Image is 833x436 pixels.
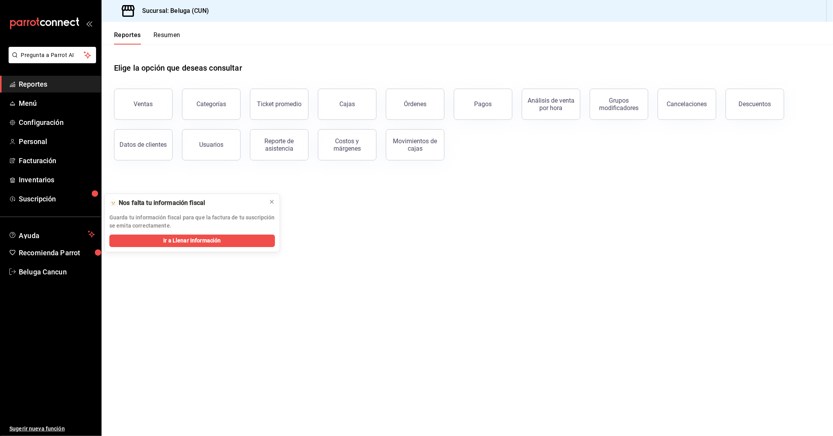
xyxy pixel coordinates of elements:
[153,31,180,44] button: Resumen
[21,51,84,59] span: Pregunta a Parrot AI
[590,89,648,120] button: Grupos modificadores
[19,174,95,185] span: Inventarios
[19,194,95,204] span: Suscripción
[114,62,242,74] h1: Elige la opción que deseas consultar
[120,141,167,148] div: Datos de clientes
[9,425,95,433] span: Sugerir nueva función
[182,89,241,120] button: Categorías
[114,129,173,160] button: Datos de clientes
[454,89,512,120] button: Pagos
[318,129,376,160] button: Costos y márgenes
[19,230,85,239] span: Ayuda
[386,89,444,120] button: Órdenes
[134,100,153,108] div: Ventas
[339,100,355,108] div: Cajas
[386,129,444,160] button: Movimientos de cajas
[196,100,226,108] div: Categorías
[114,31,180,44] div: navigation tabs
[114,31,141,44] button: Reportes
[474,100,492,108] div: Pagos
[667,100,707,108] div: Cancelaciones
[19,136,95,147] span: Personal
[318,89,376,120] button: Cajas
[19,155,95,166] span: Facturación
[19,117,95,128] span: Configuración
[19,247,95,258] span: Recomienda Parrot
[323,137,371,152] div: Costos y márgenes
[19,79,95,89] span: Reportes
[163,237,221,245] span: Ir a Llenar Información
[726,89,784,120] button: Descuentos
[19,98,95,109] span: Menú
[522,89,580,120] button: Análisis de venta por hora
[404,100,426,108] div: Órdenes
[199,141,223,148] div: Usuarios
[86,20,92,27] button: open_drawer_menu
[658,89,716,120] button: Cancelaciones
[391,137,439,152] div: Movimientos de cajas
[136,6,209,16] h3: Sucursal: Beluga (CUN)
[114,89,173,120] button: Ventas
[9,47,96,63] button: Pregunta a Parrot AI
[527,97,575,112] div: Análisis de venta por hora
[250,129,309,160] button: Reporte de asistencia
[5,57,96,65] a: Pregunta a Parrot AI
[257,100,301,108] div: Ticket promedio
[19,267,95,277] span: Beluga Cancun
[109,235,275,247] button: Ir a Llenar Información
[250,89,309,120] button: Ticket promedio
[739,100,771,108] div: Descuentos
[595,97,643,112] div: Grupos modificadores
[182,129,241,160] button: Usuarios
[109,214,275,230] p: Guarda tu información fiscal para que la factura de tu suscripción se emita correctamente.
[109,199,262,207] div: 🫥 Nos falta tu información fiscal
[255,137,303,152] div: Reporte de asistencia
